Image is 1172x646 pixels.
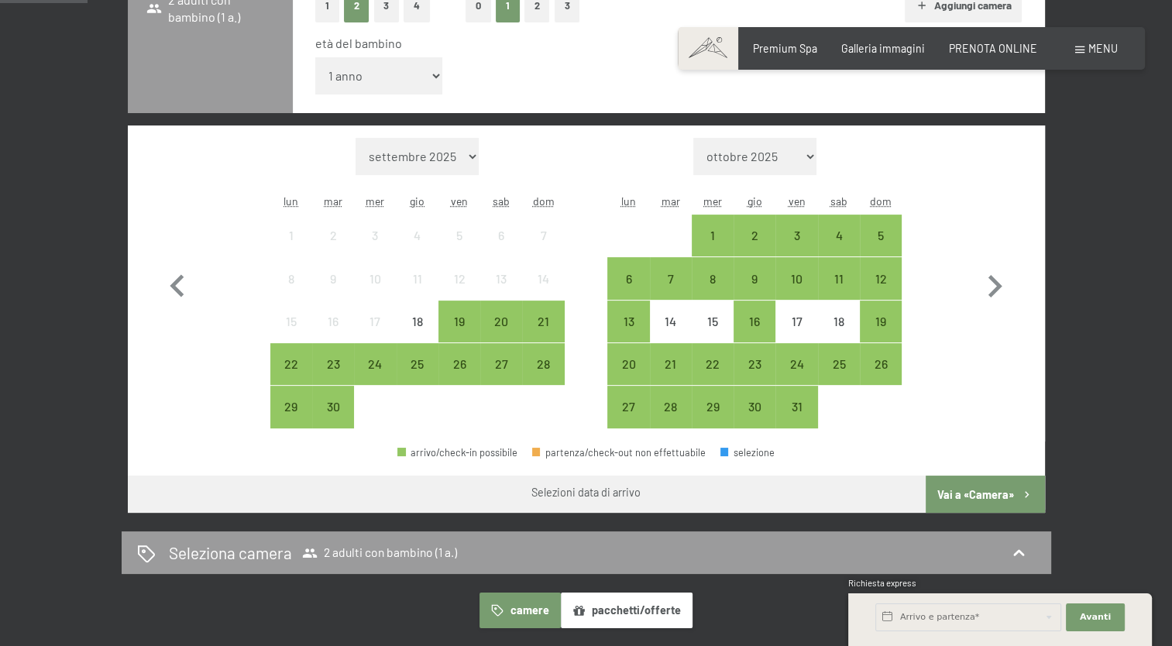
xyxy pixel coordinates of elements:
[650,343,692,385] div: arrivo/check-in possibile
[860,301,902,342] div: arrivo/check-in possibile
[438,301,480,342] div: arrivo/check-in possibile
[354,215,396,256] div: arrivo/check-in non effettuabile
[607,301,649,342] div: Mon Oct 13 2025
[692,215,734,256] div: Wed Oct 01 2025
[270,215,312,256] div: Mon Sep 01 2025
[861,315,900,354] div: 19
[735,229,774,268] div: 2
[692,301,734,342] div: arrivo/check-in non effettuabile
[480,257,522,299] div: arrivo/check-in non effettuabile
[651,315,690,354] div: 14
[860,257,902,299] div: arrivo/check-in possibile
[818,257,860,299] div: arrivo/check-in possibile
[775,301,817,342] div: arrivo/check-in non effettuabile
[775,343,817,385] div: Fri Oct 24 2025
[482,273,521,311] div: 13
[493,194,510,208] abbr: sabato
[748,194,762,208] abbr: giovedì
[302,545,457,561] span: 2 adulti con bambino (1 a.)
[734,301,775,342] div: arrivo/check-in possibile
[734,301,775,342] div: Thu Oct 16 2025
[777,273,816,311] div: 10
[735,315,774,354] div: 16
[522,257,564,299] div: arrivo/check-in non effettuabile
[609,400,648,439] div: 27
[524,229,562,268] div: 7
[440,358,479,397] div: 26
[703,194,722,208] abbr: mercoledì
[820,229,858,268] div: 4
[480,301,522,342] div: arrivo/check-in possibile
[438,257,480,299] div: Fri Sep 12 2025
[662,194,680,208] abbr: martedì
[482,358,521,397] div: 27
[397,257,438,299] div: Thu Sep 11 2025
[522,301,564,342] div: Sun Sep 21 2025
[522,215,564,256] div: arrivo/check-in non effettuabile
[860,343,902,385] div: Sun Oct 26 2025
[848,578,916,588] span: Richiesta express
[532,448,706,458] div: partenza/check-out non effettuabile
[315,35,1010,52] div: età del bambino
[169,541,292,564] h2: Seleziona camera
[775,301,817,342] div: Fri Oct 17 2025
[438,215,480,256] div: arrivo/check-in non effettuabile
[650,257,692,299] div: arrivo/check-in possibile
[482,315,521,354] div: 20
[270,386,312,428] div: arrivo/check-in possibile
[438,343,480,385] div: Fri Sep 26 2025
[312,215,354,256] div: arrivo/check-in non effettuabile
[621,194,636,208] abbr: lunedì
[692,257,734,299] div: Wed Oct 08 2025
[314,273,352,311] div: 9
[438,215,480,256] div: Fri Sep 05 2025
[609,315,648,354] div: 13
[734,343,775,385] div: arrivo/check-in possibile
[272,315,311,354] div: 15
[775,215,817,256] div: Fri Oct 03 2025
[841,42,925,55] a: Galleria immagini
[272,400,311,439] div: 29
[609,358,648,397] div: 20
[861,273,900,311] div: 12
[820,358,858,397] div: 25
[818,215,860,256] div: arrivo/check-in possibile
[650,257,692,299] div: Tue Oct 07 2025
[314,229,352,268] div: 2
[734,386,775,428] div: Thu Oct 30 2025
[480,301,522,342] div: Sat Sep 20 2025
[284,194,298,208] abbr: lunedì
[479,593,560,628] button: camere
[861,229,900,268] div: 5
[356,229,394,268] div: 3
[312,343,354,385] div: Tue Sep 23 2025
[270,301,312,342] div: arrivo/check-in non effettuabile
[410,194,424,208] abbr: giovedì
[314,315,352,354] div: 16
[753,42,817,55] a: Premium Spa
[356,273,394,311] div: 10
[354,257,396,299] div: Wed Sep 10 2025
[312,301,354,342] div: Tue Sep 16 2025
[949,42,1037,55] a: PRENOTA ONLINE
[354,215,396,256] div: Wed Sep 03 2025
[480,343,522,385] div: Sat Sep 27 2025
[734,215,775,256] div: arrivo/check-in possibile
[861,358,900,397] div: 26
[775,343,817,385] div: arrivo/check-in possibile
[522,343,564,385] div: arrivo/check-in possibile
[524,315,562,354] div: 21
[607,257,649,299] div: Mon Oct 06 2025
[270,301,312,342] div: Mon Sep 15 2025
[693,400,732,439] div: 29
[155,138,200,429] button: Mese precedente
[397,301,438,342] div: arrivo/check-in non effettuabile
[314,358,352,397] div: 23
[818,257,860,299] div: Sat Oct 11 2025
[818,343,860,385] div: Sat Oct 25 2025
[397,257,438,299] div: arrivo/check-in non effettuabile
[272,229,311,268] div: 1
